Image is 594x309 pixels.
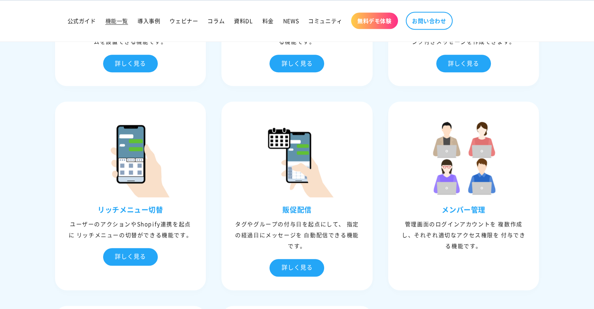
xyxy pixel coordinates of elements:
[223,218,371,251] div: タグやグループの付与⽇を起点にして、 指定の経過⽇にメッセージを ⾃動配信できる機能です。
[258,13,278,29] a: 料金
[269,55,324,72] div: 詳しく見る
[103,55,158,72] div: 詳しく見る
[406,12,453,30] a: お問い合わせ
[203,13,229,29] a: コラム
[229,13,257,29] a: 資料DL
[351,13,398,29] a: 無料デモ体験
[137,17,160,24] span: 導入事例
[390,205,537,214] h3: メンバー管理
[103,248,158,266] div: 詳しく見る
[436,55,491,72] div: 詳しく見る
[68,17,96,24] span: 公式ガイド
[91,119,169,197] img: リッチメニュー切替
[57,205,204,214] h3: リッチメニュー切替
[308,17,342,24] span: コミュニティ
[262,17,274,24] span: 料金
[169,17,198,24] span: ウェビナー
[269,259,324,277] div: 詳しく見る
[390,218,537,251] div: 管理画⾯のログインアカウントを 複数作成し、それぞれ適切なアクセス権限を 付与できる機能です。
[303,13,347,29] a: コミュニティ
[258,119,336,197] img: 販促配信
[425,119,503,197] img: メンバー管理
[207,17,225,24] span: コラム
[63,13,101,29] a: 公式ガイド
[412,17,446,24] span: お問い合わせ
[223,205,371,214] h3: 販促配信
[165,13,203,29] a: ウェビナー
[105,17,128,24] span: 機能一覧
[101,13,133,29] a: 機能一覧
[57,218,204,240] div: ユーザーのアクションやShopify連携を起点に リッチメニューの切替ができる機能です。
[283,17,299,24] span: NEWS
[234,17,253,24] span: 資料DL
[133,13,165,29] a: 導入事例
[357,17,392,24] span: 無料デモ体験
[278,13,303,29] a: NEWS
